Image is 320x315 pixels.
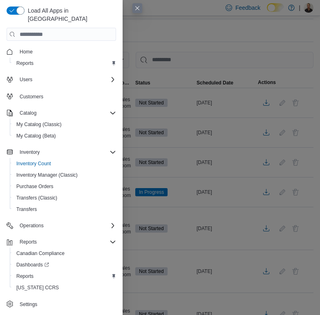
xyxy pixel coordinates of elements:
[16,262,49,268] span: Dashboards
[10,271,119,282] button: Reports
[16,133,56,139] span: My Catalog (Beta)
[20,149,40,155] span: Inventory
[16,160,51,167] span: Inventory Count
[3,146,119,158] button: Inventory
[10,158,119,169] button: Inventory Count
[13,248,68,258] a: Canadian Compliance
[10,282,119,293] button: [US_STATE] CCRS
[132,3,142,13] button: Close this dialog
[13,131,116,141] span: My Catalog (Beta)
[10,119,119,130] button: My Catalog (Classic)
[10,58,119,69] button: Reports
[3,236,119,248] button: Reports
[13,204,116,214] span: Transfers
[16,299,116,309] span: Settings
[16,237,116,247] span: Reports
[3,46,119,58] button: Home
[3,220,119,231] button: Operations
[13,131,59,141] a: My Catalog (Beta)
[20,49,33,55] span: Home
[13,58,116,68] span: Reports
[10,248,119,259] button: Canadian Compliance
[16,237,40,247] button: Reports
[13,182,57,191] a: Purchase Orders
[16,172,78,178] span: Inventory Manager (Classic)
[7,42,116,312] nav: Complex example
[13,260,116,270] span: Dashboards
[13,204,40,214] a: Transfers
[13,120,116,129] span: My Catalog (Classic)
[10,204,119,215] button: Transfers
[16,147,43,157] button: Inventory
[13,193,60,203] a: Transfers (Classic)
[13,159,54,169] a: Inventory Count
[10,181,119,192] button: Purchase Orders
[20,110,36,116] span: Catalog
[16,75,116,84] span: Users
[16,91,116,101] span: Customers
[13,283,116,293] span: Washington CCRS
[16,206,37,213] span: Transfers
[13,159,116,169] span: Inventory Count
[10,192,119,204] button: Transfers (Classic)
[13,271,37,281] a: Reports
[20,93,43,100] span: Customers
[13,170,81,180] a: Inventory Manager (Classic)
[3,90,119,102] button: Customers
[16,92,47,102] a: Customers
[10,130,119,142] button: My Catalog (Beta)
[16,221,116,231] span: Operations
[16,108,116,118] span: Catalog
[13,170,116,180] span: Inventory Manager (Classic)
[16,60,34,67] span: Reports
[20,301,37,308] span: Settings
[16,284,59,291] span: [US_STATE] CCRS
[16,221,47,231] button: Operations
[13,271,116,281] span: Reports
[13,193,116,203] span: Transfers (Classic)
[16,108,40,118] button: Catalog
[16,250,65,257] span: Canadian Compliance
[10,259,119,271] a: Dashboards
[13,248,116,258] span: Canadian Compliance
[3,298,119,310] button: Settings
[16,183,54,190] span: Purchase Orders
[20,239,37,245] span: Reports
[16,47,116,57] span: Home
[16,299,40,309] a: Settings
[16,147,116,157] span: Inventory
[16,121,62,128] span: My Catalog (Classic)
[13,182,116,191] span: Purchase Orders
[10,169,119,181] button: Inventory Manager (Classic)
[25,7,116,23] span: Load All Apps in [GEOGRAPHIC_DATA]
[16,273,34,280] span: Reports
[13,58,37,68] a: Reports
[16,195,57,201] span: Transfers (Classic)
[20,222,44,229] span: Operations
[20,76,32,83] span: Users
[13,283,62,293] a: [US_STATE] CCRS
[16,75,36,84] button: Users
[3,74,119,85] button: Users
[13,120,65,129] a: My Catalog (Classic)
[13,260,52,270] a: Dashboards
[16,47,36,57] a: Home
[3,107,119,119] button: Catalog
